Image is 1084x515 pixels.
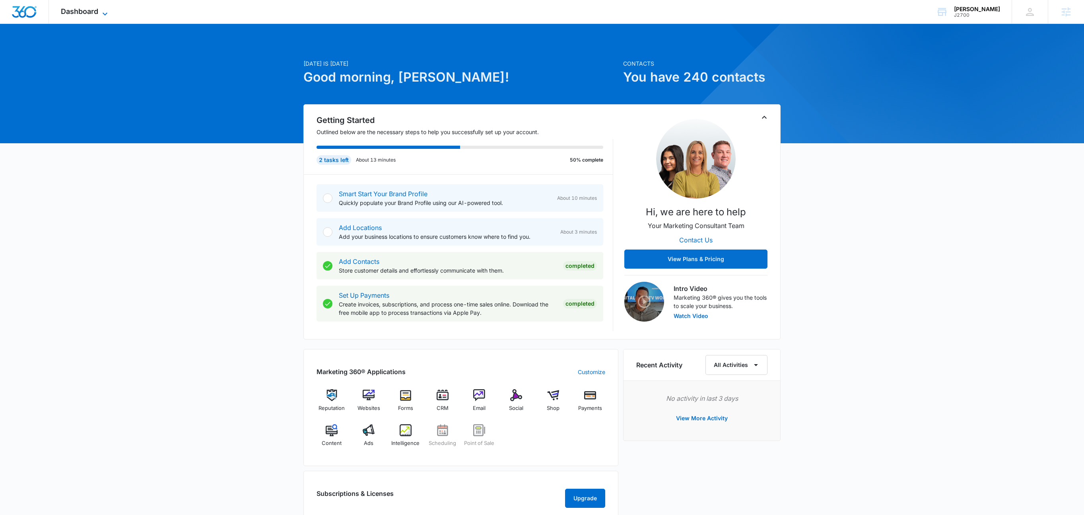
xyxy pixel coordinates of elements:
[303,68,618,87] h1: Good morning, [PERSON_NAME]!
[357,404,380,412] span: Websites
[339,190,427,198] a: Smart Start Your Brand Profile
[364,439,373,447] span: Ads
[317,128,613,136] p: Outlined below are the necessary steps to help you successfully set up your account.
[339,232,554,241] p: Add your business locations to ensure customers know where to find you.
[339,257,379,265] a: Add Contacts
[671,230,721,250] button: Contact Us
[390,424,421,453] a: Intelligence
[339,291,389,299] a: Set Up Payments
[547,404,559,412] span: Shop
[674,293,767,310] p: Marketing 360® gives you the tools to scale your business.
[674,313,708,319] button: Watch Video
[391,439,420,447] span: Intelligence
[565,489,605,508] button: Upgrade
[427,424,458,453] a: Scheduling
[317,389,347,418] a: Reputation
[563,299,597,308] div: Completed
[437,404,449,412] span: CRM
[623,59,781,68] p: Contacts
[317,367,406,376] h2: Marketing 360® Applications
[575,389,605,418] a: Payments
[464,439,494,447] span: Point of Sale
[557,195,597,202] span: About 10 minutes
[319,404,345,412] span: Reputation
[303,59,618,68] p: [DATE] is [DATE]
[760,113,769,122] button: Toggle Collapse
[464,389,495,418] a: Email
[624,282,664,322] img: Intro Video
[560,228,597,236] span: About 3 minutes
[954,12,1000,18] div: account id
[954,6,1000,12] div: account name
[538,389,569,418] a: Shop
[354,389,384,418] a: Websites
[570,156,603,164] p: 50% complete
[427,389,458,418] a: CRM
[317,489,394,505] h2: Subscriptions & Licenses
[636,394,767,403] p: No activity in last 3 days
[429,439,456,447] span: Scheduling
[398,404,413,412] span: Forms
[339,199,551,207] p: Quickly populate your Brand Profile using our AI-powered tool.
[473,404,486,412] span: Email
[61,7,98,16] span: Dashboard
[674,284,767,293] h3: Intro Video
[509,404,523,412] span: Social
[354,424,384,453] a: Ads
[578,368,605,376] a: Customize
[624,250,767,269] button: View Plans & Pricing
[390,389,421,418] a: Forms
[563,261,597,271] div: Completed
[646,205,746,219] p: Hi, we are here to help
[356,156,396,164] p: About 13 minutes
[636,360,682,370] h6: Recent Activity
[501,389,532,418] a: Social
[317,155,351,165] div: 2 tasks left
[339,266,557,275] p: Store customer details and effortlessly communicate with them.
[668,409,736,428] button: View More Activity
[322,439,342,447] span: Content
[464,424,495,453] a: Point of Sale
[648,221,744,230] p: Your Marketing Consultant Team
[317,424,347,453] a: Content
[339,224,382,232] a: Add Locations
[705,355,767,375] button: All Activities
[623,68,781,87] h1: You have 240 contacts
[317,114,613,126] h2: Getting Started
[578,404,602,412] span: Payments
[339,300,557,317] p: Create invoices, subscriptions, and process one-time sales online. Download the free mobile app t...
